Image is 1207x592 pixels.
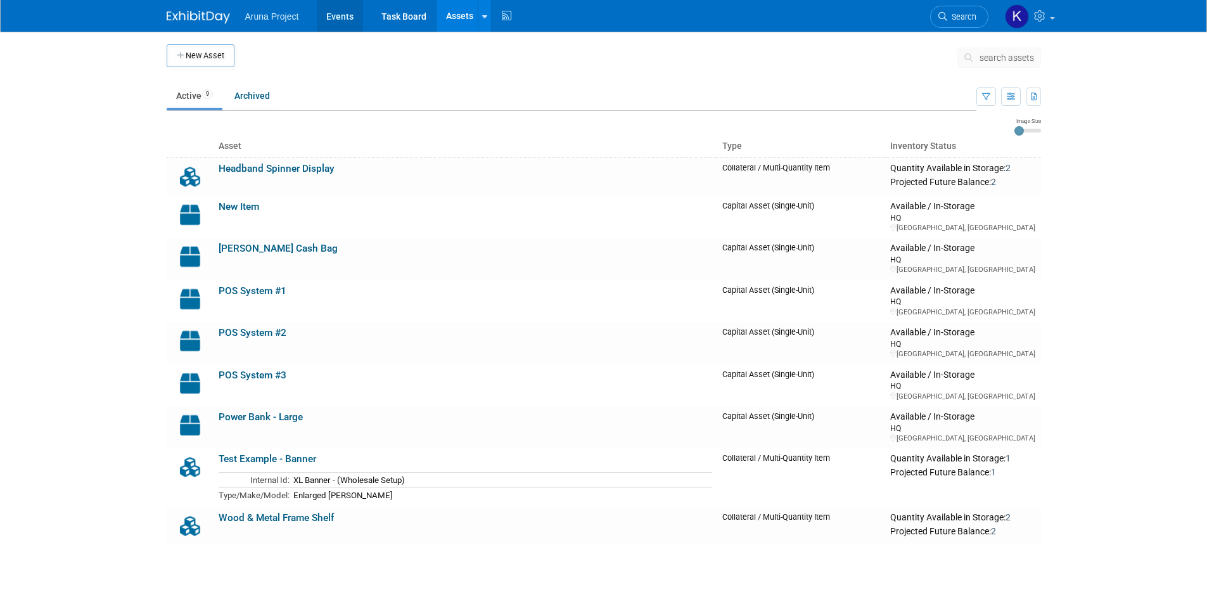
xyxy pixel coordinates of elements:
img: Collateral-Icon-2.png [172,163,208,191]
td: Internal Id: [219,473,290,488]
img: Kristal Miller [1005,4,1029,29]
a: POS System #2 [219,327,286,338]
a: Power Bank - Large [219,411,303,423]
a: POS System #1 [219,285,286,297]
span: 1 [991,467,996,477]
span: 9 [202,89,213,99]
div: [GEOGRAPHIC_DATA], [GEOGRAPHIC_DATA] [890,349,1035,359]
span: Search [947,12,976,22]
div: Image Size [1014,117,1041,125]
a: Active9 [167,84,222,108]
div: Projected Future Balance: [890,524,1035,537]
a: Wood & Metal Frame Shelf [219,512,334,524]
span: 2 [991,177,996,187]
a: POS System #3 [219,370,286,381]
a: Search [930,6,988,28]
th: Type [717,136,886,157]
a: Test Example - Banner [219,453,316,465]
span: Aruna Project [245,11,299,22]
a: New Item [219,201,259,212]
div: Available / In-Storage [890,411,1035,423]
div: Quantity Available in Storage: [890,512,1035,524]
div: Quantity Available in Storage: [890,163,1035,174]
td: Capital Asset (Single-Unit) [717,238,886,280]
img: Capital-Asset-Icon-2.png [172,411,208,439]
th: Asset [214,136,717,157]
div: [GEOGRAPHIC_DATA], [GEOGRAPHIC_DATA] [890,434,1035,443]
a: Archived [225,84,279,108]
td: Type/Make/Model: [219,487,290,502]
div: Available / In-Storage [890,370,1035,381]
div: HQ [890,212,1035,223]
td: Collateral / Multi-Quantity Item [717,507,886,545]
a: [PERSON_NAME] Cash Bag [219,243,338,254]
div: HQ [890,296,1035,307]
img: Capital-Asset-Icon-2.png [172,243,208,271]
div: Available / In-Storage [890,243,1035,254]
div: [GEOGRAPHIC_DATA], [GEOGRAPHIC_DATA] [890,265,1035,274]
td: Capital Asset (Single-Unit) [717,364,886,406]
td: Capital Asset (Single-Unit) [717,280,886,322]
img: Collateral-Icon-2.png [172,453,208,481]
div: HQ [890,380,1035,391]
img: Capital-Asset-Icon-2.png [172,327,208,355]
span: 2 [1006,163,1011,173]
div: Projected Future Balance: [890,465,1035,479]
span: 2 [991,526,996,536]
div: HQ [890,338,1035,349]
td: Capital Asset (Single-Unit) [717,196,886,238]
img: Capital-Asset-Icon-2.png [172,370,208,397]
div: Projected Future Balance: [890,174,1035,188]
img: ExhibitDay [167,11,230,23]
button: New Asset [167,44,234,67]
div: Quantity Available in Storage: [890,453,1035,465]
div: Available / In-Storage [890,201,1035,212]
td: Collateral / Multi-Quantity Item [717,448,886,507]
img: Collateral-Icon-2.png [172,512,208,540]
button: search assets [957,48,1041,68]
td: XL Banner - (Wholesale Setup) [290,473,712,488]
div: Available / In-Storage [890,327,1035,338]
div: HQ [890,254,1035,265]
img: Capital-Asset-Icon-2.png [172,201,208,229]
div: [GEOGRAPHIC_DATA], [GEOGRAPHIC_DATA] [890,307,1035,317]
td: Capital Asset (Single-Unit) [717,406,886,448]
span: 2 [1006,512,1011,522]
div: [GEOGRAPHIC_DATA], [GEOGRAPHIC_DATA] [890,223,1035,233]
span: 1 [1006,453,1011,463]
td: Collateral / Multi-Quantity Item [717,157,886,196]
img: Capital-Asset-Icon-2.png [172,285,208,313]
a: Headband Spinner Display [219,163,335,174]
div: [GEOGRAPHIC_DATA], [GEOGRAPHIC_DATA] [890,392,1035,401]
span: search assets [980,53,1034,63]
div: Available / In-Storage [890,285,1035,297]
div: HQ [890,423,1035,434]
td: Enlarged [PERSON_NAME] [290,487,712,502]
td: Capital Asset (Single-Unit) [717,322,886,364]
